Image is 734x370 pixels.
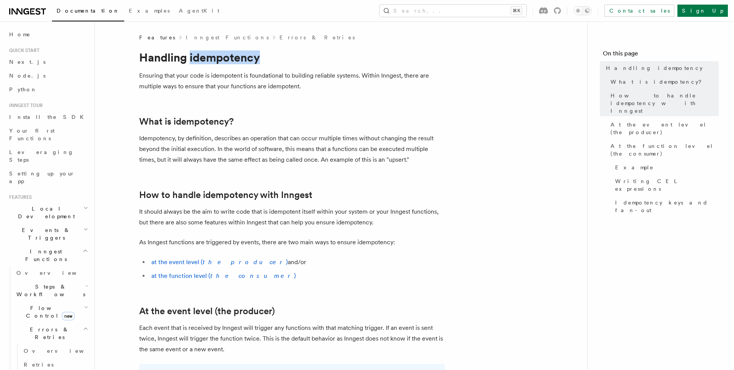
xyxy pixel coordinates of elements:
span: How to handle idempotency with Inngest [611,92,719,115]
a: Next.js [6,55,90,69]
span: Local Development [6,205,83,220]
span: At the event level (the producer) [611,121,719,136]
span: Leveraging Steps [9,149,74,163]
a: Overview [13,266,90,280]
a: At the function level (the consumer) [607,139,719,161]
span: Node.js [9,73,45,79]
em: the producer [203,258,286,266]
button: Steps & Workflows [13,280,90,301]
span: Quick start [6,47,39,54]
em: the consumer [210,272,294,279]
h1: Handling idempotency [139,50,445,64]
span: At the function level (the consumer) [611,142,719,157]
button: Flow Controlnew [13,301,90,323]
a: Leveraging Steps [6,145,90,167]
span: Install the SDK [9,114,88,120]
a: How to handle idempotency with Inngest [139,190,312,200]
a: How to handle idempotency with Inngest [607,89,719,118]
a: What is idempotency? [139,116,234,127]
kbd: ⌘K [511,7,522,15]
span: Setting up your app [9,170,75,184]
span: Events & Triggers [6,226,83,242]
button: Toggle dark mode [573,6,592,15]
a: What is idempotency? [607,75,719,89]
a: at the function level (the consumer) [151,272,296,279]
span: Your first Functions [9,128,55,141]
span: Idempotency keys and fan-out [615,199,719,214]
span: What is idempotency? [611,78,707,86]
span: Retries [24,362,54,368]
p: Ensuring that your code is idempotent is foundational to building reliable systems. Within Innges... [139,70,445,92]
span: Overview [16,270,95,276]
a: Sign Up [677,5,728,17]
span: Inngest tour [6,102,43,109]
a: AgentKit [174,2,224,21]
button: Inngest Functions [6,245,90,266]
a: Install the SDK [6,110,90,124]
a: Home [6,28,90,41]
a: At the event level (the producer) [607,118,719,139]
a: Node.js [6,69,90,83]
a: Idempotency keys and fan-out [612,196,719,217]
span: Writing CEL expressions [615,177,719,193]
span: Python [9,86,37,92]
a: Example [612,161,719,174]
span: Steps & Workflows [13,283,85,298]
a: Overview [21,344,90,358]
a: Errors & Retries [279,34,355,41]
span: Examples [129,8,170,14]
a: Python [6,83,90,96]
span: Home [9,31,31,38]
li: and/or [149,257,445,268]
button: Search...⌘K [380,5,526,17]
a: Inngest Functions [186,34,269,41]
a: Your first Functions [6,124,90,145]
span: Features [6,194,32,200]
button: Errors & Retries [13,323,90,344]
button: Events & Triggers [6,223,90,245]
a: At the event level (the producer) [139,306,275,316]
p: As Inngest functions are triggered by events, there are two main ways to ensure idempotency: [139,237,445,248]
a: Writing CEL expressions [612,174,719,196]
span: Overview [24,348,102,354]
span: Flow Control [13,304,84,320]
span: Inngest Functions [6,248,83,263]
span: AgentKit [179,8,219,14]
a: Examples [124,2,174,21]
button: Local Development [6,202,90,223]
p: It should always be the aim to write code that is idempotent itself within your system or your In... [139,206,445,228]
p: Idempotency, by definition, describes an operation that can occur multiple times without changing... [139,133,445,165]
a: Handling idempotency [603,61,719,75]
span: Documentation [57,8,120,14]
h4: On this page [603,49,719,61]
span: Example [615,164,654,171]
a: Documentation [52,2,124,21]
span: Handling idempotency [606,64,703,72]
span: Features [139,34,175,41]
span: Errors & Retries [13,326,83,341]
span: new [62,312,75,320]
a: at the event level (the producer) [151,258,288,266]
p: Each event that is received by Inngest will trigger any functions with that matching trigger. If ... [139,323,445,355]
span: Next.js [9,59,45,65]
a: Setting up your app [6,167,90,188]
a: Contact sales [604,5,674,17]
